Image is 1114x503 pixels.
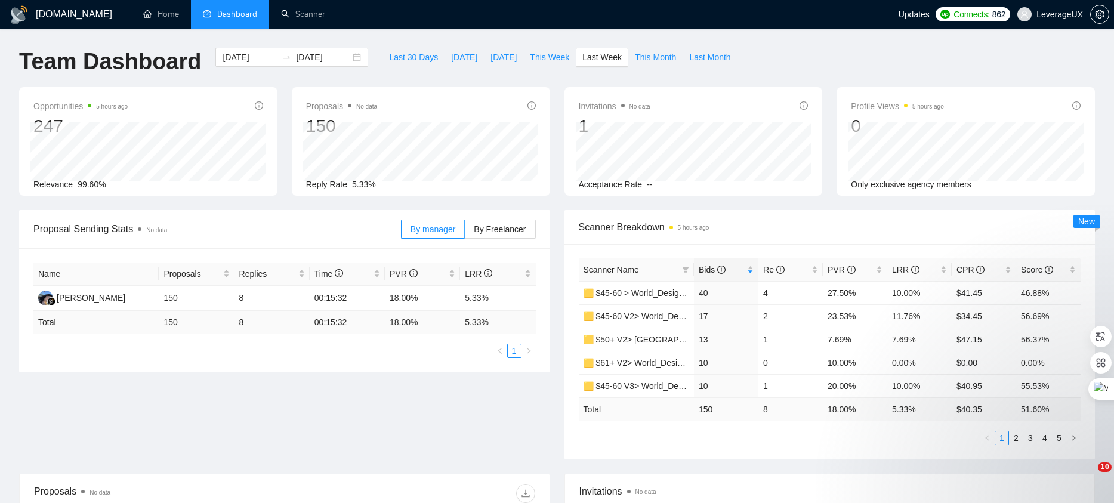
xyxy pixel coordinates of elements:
[460,286,535,311] td: 5.33%
[758,351,823,374] td: 0
[159,263,234,286] th: Proposals
[584,358,811,368] a: 🟨 $61+ V2> World_Design+Dev_Antony-Full-Stack_General
[694,374,758,397] td: 10
[823,397,887,421] td: 18.00 %
[1072,101,1081,110] span: info-circle
[33,221,401,236] span: Proposal Sending Stats
[694,351,758,374] td: 10
[517,489,535,498] span: download
[445,48,484,67] button: [DATE]
[952,351,1016,374] td: $0.00
[255,101,263,110] span: info-circle
[758,328,823,351] td: 1
[635,51,676,64] span: This Month
[239,267,296,280] span: Replies
[1020,10,1029,18] span: user
[508,344,521,357] a: 1
[507,344,521,358] li: 1
[582,51,622,64] span: Last Week
[527,101,536,110] span: info-circle
[694,328,758,351] td: 13
[306,180,347,189] span: Reply Rate
[385,286,460,311] td: 18.00%
[281,9,325,19] a: searchScanner
[521,344,536,358] button: right
[33,99,128,113] span: Opportunities
[143,9,179,19] a: homeHome
[411,224,455,234] span: By manager
[493,344,507,358] button: left
[296,51,350,64] input: End date
[940,10,950,19] img: upwork-logo.png
[689,51,730,64] span: Last Month
[823,374,887,397] td: 20.00%
[1078,217,1095,226] span: New
[579,180,643,189] span: Acceptance Rate
[758,304,823,328] td: 2
[146,227,167,233] span: No data
[521,344,536,358] li: Next Page
[758,374,823,397] td: 1
[33,311,159,334] td: Total
[717,266,726,274] span: info-circle
[484,48,523,67] button: [DATE]
[800,101,808,110] span: info-circle
[694,397,758,421] td: 150
[776,266,785,274] span: info-circle
[465,269,492,279] span: LRR
[823,304,887,328] td: 23.53%
[47,297,55,305] img: gigradar-bm.png
[38,291,53,305] img: AA
[823,281,887,304] td: 27.50%
[217,9,257,19] span: Dashboard
[851,180,971,189] span: Only exclusive agency members
[33,180,73,189] span: Relevance
[892,265,919,274] span: LRR
[952,328,1016,351] td: $47.15
[694,304,758,328] td: 17
[90,489,110,496] span: No data
[952,304,1016,328] td: $34.45
[584,265,639,274] span: Scanner Name
[530,51,569,64] span: This Week
[34,484,285,503] div: Proposals
[310,311,385,334] td: 00:15:32
[1098,462,1112,472] span: 10
[234,286,310,311] td: 8
[847,266,856,274] span: info-circle
[525,347,532,354] span: right
[223,51,277,64] input: Start date
[306,115,377,137] div: 150
[1016,351,1081,374] td: 0.00%
[887,304,952,328] td: 11.76%
[912,103,944,110] time: 5 hours ago
[953,8,989,21] span: Connects:
[851,115,944,137] div: 0
[10,5,29,24] img: logo
[1090,10,1109,19] a: setting
[38,292,125,302] a: AA[PERSON_NAME]
[699,265,726,274] span: Bids
[584,381,819,391] a: 🟨 $45-60 V3> World_Design+Dev_Antony-Front-End_General
[851,99,944,113] span: Profile Views
[579,99,650,113] span: Invitations
[1021,265,1053,274] span: Score
[19,48,201,76] h1: Team Dashboard
[647,180,652,189] span: --
[758,281,823,304] td: 4
[576,48,628,67] button: Last Week
[306,99,377,113] span: Proposals
[579,484,1081,499] span: Invitations
[78,180,106,189] span: 99.60%
[159,286,234,311] td: 150
[887,281,952,304] td: 10.00%
[683,48,737,67] button: Last Month
[682,266,689,273] span: filter
[203,10,211,18] span: dashboard
[335,269,343,277] span: info-circle
[490,51,517,64] span: [DATE]
[1045,266,1053,274] span: info-circle
[976,266,985,274] span: info-circle
[1016,304,1081,328] td: 56.69%
[584,335,915,344] a: 🟨 $50+ V2> [GEOGRAPHIC_DATA]+[GEOGRAPHIC_DATA] Only_Tony-UX/UI_General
